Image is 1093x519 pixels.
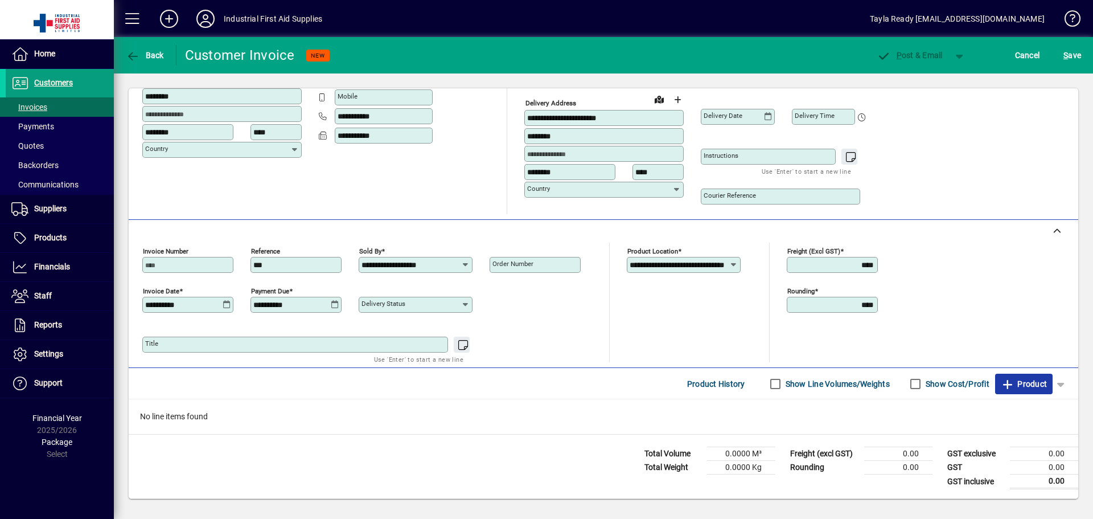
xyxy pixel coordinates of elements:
[145,145,168,153] mat-label: Country
[704,112,742,120] mat-label: Delivery date
[224,10,322,28] div: Industrial First Aid Supplies
[923,378,989,390] label: Show Cost/Profit
[34,204,67,213] span: Suppliers
[864,461,932,475] td: 0.00
[34,49,55,58] span: Home
[1056,2,1079,39] a: Knowledge Base
[361,300,405,308] mat-label: Delivery status
[11,103,47,112] span: Invoices
[251,287,289,295] mat-label: Payment due
[374,353,463,366] mat-hint: Use 'Enter' to start a new line
[11,161,59,170] span: Backorders
[32,414,82,423] span: Financial Year
[995,374,1053,394] button: Product
[123,45,167,66] button: Back
[151,9,187,29] button: Add
[639,461,707,475] td: Total Weight
[687,375,745,393] span: Product History
[683,374,750,394] button: Product History
[784,447,864,461] td: Freight (excl GST)
[1015,46,1040,64] span: Cancel
[338,92,358,100] mat-label: Mobile
[492,260,533,268] mat-label: Order number
[784,461,864,475] td: Rounding
[527,185,550,193] mat-label: Country
[864,447,932,461] td: 0.00
[6,311,114,340] a: Reports
[6,253,114,281] a: Financials
[627,247,678,255] mat-label: Product location
[34,349,63,358] span: Settings
[787,287,815,295] mat-label: Rounding
[6,136,114,156] a: Quotes
[1063,46,1081,64] span: ave
[34,291,52,300] span: Staff
[6,340,114,369] a: Settings
[114,45,176,66] app-page-header-button: Back
[1063,51,1068,60] span: S
[783,378,890,390] label: Show Line Volumes/Weights
[185,46,295,64] div: Customer Invoice
[11,141,44,150] span: Quotes
[6,156,114,175] a: Backorders
[787,247,840,255] mat-label: Freight (excl GST)
[762,165,851,178] mat-hint: Use 'Enter' to start a new line
[6,97,114,117] a: Invoices
[34,262,70,271] span: Financials
[1010,447,1078,461] td: 0.00
[1001,375,1047,393] span: Product
[942,447,1010,461] td: GST exclusive
[11,180,79,189] span: Communications
[359,247,381,255] mat-label: Sold by
[34,320,62,329] span: Reports
[1010,475,1078,489] td: 0.00
[650,90,668,108] a: View on map
[1012,45,1043,66] button: Cancel
[6,195,114,223] a: Suppliers
[897,51,902,60] span: P
[34,233,67,242] span: Products
[143,247,188,255] mat-label: Invoice number
[1010,461,1078,475] td: 0.00
[707,461,775,475] td: 0.0000 Kg
[145,340,158,348] mat-label: Title
[34,378,63,387] span: Support
[704,191,756,199] mat-label: Courier Reference
[942,475,1010,489] td: GST inclusive
[129,399,1078,434] div: No line items found
[870,10,1045,28] div: Tayla Ready [EMAIL_ADDRESS][DOMAIN_NAME]
[1061,45,1084,66] button: Save
[6,224,114,252] a: Products
[126,51,164,60] span: Back
[6,282,114,310] a: Staff
[704,152,738,160] mat-label: Instructions
[6,175,114,194] a: Communications
[311,52,325,59] span: NEW
[6,40,114,68] a: Home
[6,117,114,136] a: Payments
[6,369,114,398] a: Support
[668,91,687,109] button: Choose address
[251,247,280,255] mat-label: Reference
[34,78,73,87] span: Customers
[871,45,948,66] button: Post & Email
[795,112,835,120] mat-label: Delivery time
[639,447,707,461] td: Total Volume
[942,461,1010,475] td: GST
[42,438,72,447] span: Package
[11,122,54,131] span: Payments
[877,51,943,60] span: ost & Email
[187,9,224,29] button: Profile
[143,287,179,295] mat-label: Invoice date
[707,447,775,461] td: 0.0000 M³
